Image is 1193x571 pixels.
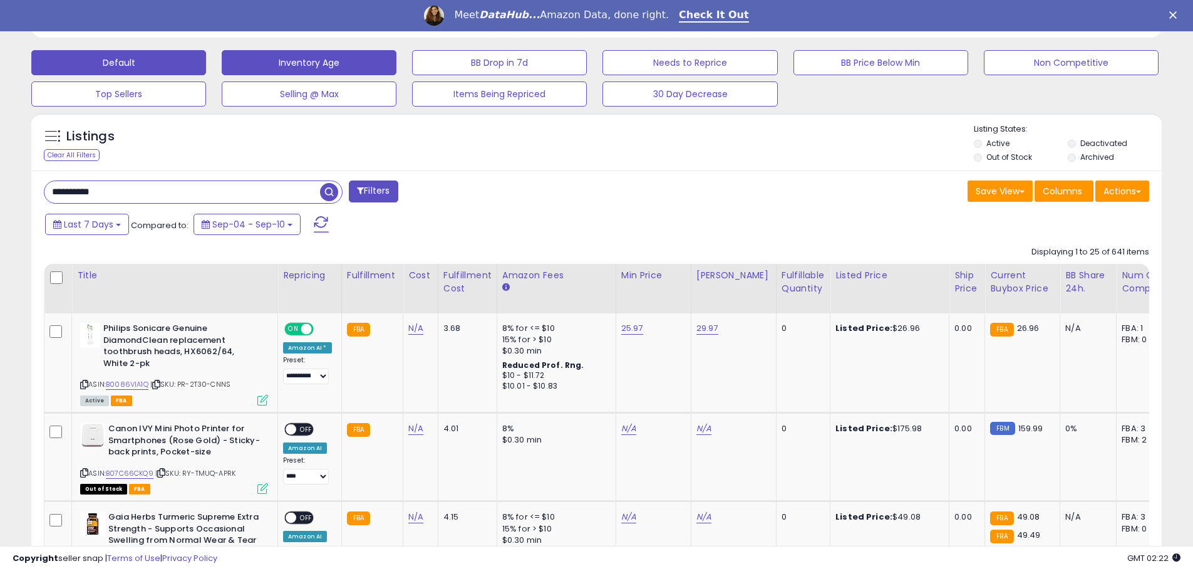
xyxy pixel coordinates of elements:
[1169,11,1182,19] div: Close
[162,552,217,564] a: Privacy Policy
[80,423,268,493] div: ASIN:
[1065,269,1111,295] div: BB Share 24h.
[150,379,230,389] span: | SKU: PR-2T30-CNNS
[990,422,1015,435] small: FBM
[1031,246,1149,258] div: Displaying 1 to 25 of 641 items
[45,214,129,235] button: Last 7 Days
[621,422,636,435] a: N/A
[312,324,332,335] span: OFF
[1122,334,1163,345] div: FBM: 0
[296,513,316,523] span: OFF
[80,484,127,495] span: All listings that are currently out of stock and unavailable for purchase on Amazon
[13,552,58,564] strong: Copyright
[347,269,398,282] div: Fulfillment
[347,323,370,337] small: FBA
[696,322,718,335] a: 29.97
[77,269,272,282] div: Title
[31,50,206,75] button: Default
[80,323,100,348] img: 31M-s4DM1eL._SL40_.jpg
[1095,181,1149,202] button: Actions
[1065,323,1107,334] div: N/A
[296,424,316,435] span: OFF
[1122,523,1163,535] div: FBM: 0
[1127,552,1180,564] span: 2025-09-18 02:22 GMT
[408,269,433,282] div: Cost
[1122,323,1163,334] div: FBA: 1
[835,323,939,334] div: $26.96
[974,123,1162,135] p: Listing States:
[954,323,975,334] div: 0.00
[443,323,487,334] div: 3.68
[131,219,189,231] span: Compared to:
[13,553,217,565] div: seller snap | |
[696,422,711,435] a: N/A
[696,269,771,282] div: [PERSON_NAME]
[1018,422,1043,434] span: 159.99
[502,345,606,357] div: $0.30 min
[602,81,777,107] button: 30 Day Decrease
[986,152,1032,162] label: Out of Stock
[349,181,398,202] button: Filters
[1122,423,1163,434] div: FBA: 3
[1065,511,1107,523] div: N/A
[1065,423,1107,434] div: 0%
[990,323,1013,337] small: FBA
[412,81,587,107] button: Items Being Repriced
[283,456,332,485] div: Preset:
[1080,138,1127,149] label: Deactivated
[80,396,109,406] span: All listings currently available for purchase on Amazon
[502,269,611,282] div: Amazon Fees
[443,269,492,295] div: Fulfillment Cost
[986,138,1010,149] label: Active
[80,423,105,448] img: 31ejkQUlyKL._SL40_.jpg
[408,422,423,435] a: N/A
[454,9,669,21] div: Meet Amazon Data, done right.
[443,423,487,434] div: 4.01
[64,218,113,231] span: Last 7 Days
[1122,434,1163,446] div: FBM: 2
[107,552,160,564] a: Terms of Use
[479,9,540,21] i: DataHub...
[990,269,1055,295] div: Current Buybox Price
[103,323,256,372] b: Philips Sonicare Genuine DiamondClean replacement toothbrush heads, HX6062/64, White 2-pk
[106,468,153,479] a: B07C66CKQ9
[283,443,327,454] div: Amazon AI
[31,81,206,107] button: Top Sellers
[782,423,820,434] div: 0
[502,360,584,370] b: Reduced Prof. Rng.
[621,322,643,335] a: 25.97
[954,423,975,434] div: 0.00
[621,269,686,282] div: Min Price
[782,269,825,295] div: Fulfillable Quantity
[347,511,370,525] small: FBA
[1017,511,1040,523] span: 49.08
[66,128,115,145] h5: Listings
[968,181,1033,202] button: Save View
[1080,152,1114,162] label: Archived
[108,423,261,461] b: Canon IVY Mini Photo Printer for Smartphones (Rose Gold) - Sticky-back prints, Pocket-size
[502,423,606,434] div: 8%
[502,334,606,345] div: 15% for > $10
[782,511,820,523] div: 0
[502,282,510,293] small: Amazon Fees.
[502,511,606,523] div: 8% for <= $10
[412,50,587,75] button: BB Drop in 7d
[835,511,939,523] div: $49.08
[793,50,968,75] button: BB Price Below Min
[106,379,148,390] a: B0086VIA1Q
[835,511,892,523] b: Listed Price:
[1122,511,1163,523] div: FBA: 3
[502,523,606,535] div: 15% for > $10
[80,511,105,537] img: 41HAupoKOeL._SL40_.jpg
[283,269,336,282] div: Repricing
[835,423,939,434] div: $175.98
[111,396,132,406] span: FBA
[347,423,370,437] small: FBA
[222,81,396,107] button: Selling @ Max
[44,149,100,161] div: Clear All Filters
[502,381,606,392] div: $10.01 - $10.83
[602,50,777,75] button: Needs to Reprice
[621,511,636,523] a: N/A
[835,422,892,434] b: Listed Price:
[424,6,444,26] img: Profile image for Georgie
